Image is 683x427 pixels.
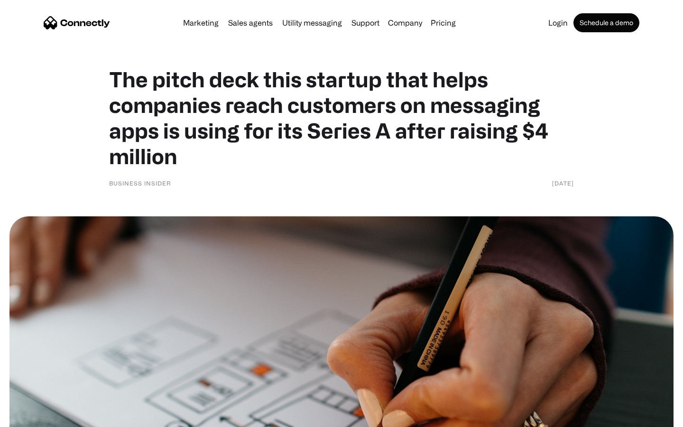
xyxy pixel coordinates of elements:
[427,19,460,27] a: Pricing
[179,19,222,27] a: Marketing
[552,178,574,188] div: [DATE]
[19,410,57,424] ul: Language list
[388,16,422,29] div: Company
[109,66,574,169] h1: The pitch deck this startup that helps companies reach customers on messaging apps is using for i...
[278,19,346,27] a: Utility messaging
[9,410,57,424] aside: Language selected: English
[545,19,572,27] a: Login
[224,19,277,27] a: Sales agents
[573,13,639,32] a: Schedule a demo
[348,19,383,27] a: Support
[109,178,171,188] div: Business Insider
